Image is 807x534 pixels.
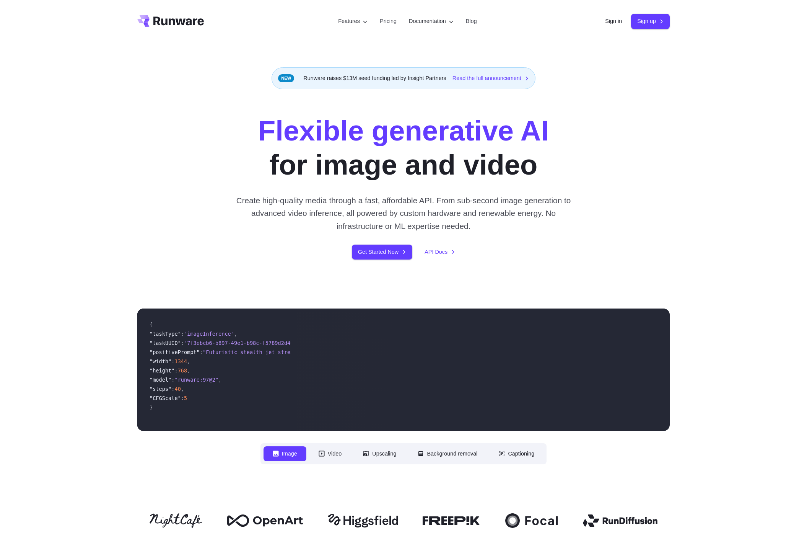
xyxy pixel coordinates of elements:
span: 5 [184,395,187,401]
span: , [187,358,190,364]
span: : [174,367,177,374]
span: , [187,367,190,374]
a: Go to / [137,15,204,27]
a: Sign in [605,17,622,26]
span: "taskType" [150,331,181,337]
span: : [200,349,203,355]
button: Background removal [408,446,486,461]
span: "7f3ebcb6-b897-49e1-b98c-f5789d2d40d7" [184,340,303,346]
h1: for image and video [258,114,549,182]
span: , [181,386,184,392]
span: "runware:97@2" [174,377,218,383]
span: 40 [174,386,181,392]
span: : [171,358,174,364]
a: Sign up [631,14,670,29]
a: Read the full announcement [452,74,529,83]
a: Pricing [380,17,397,26]
span: 768 [178,367,187,374]
span: : [181,331,184,337]
span: "taskUUID" [150,340,181,346]
span: "CFGScale" [150,395,181,401]
strong: Flexible generative AI [258,115,549,147]
p: Create high-quality media through a fast, affordable API. From sub-second image generation to adv... [233,194,574,232]
span: "model" [150,377,171,383]
span: : [171,377,174,383]
div: Runware raises $13M seed funding led by Insight Partners [272,67,535,89]
button: Captioning [490,446,543,461]
label: Features [338,17,368,26]
button: Image [264,446,306,461]
span: "steps" [150,386,171,392]
span: : [171,386,174,392]
span: "Futuristic stealth jet streaking through a neon-lit cityscape with glowing purple exhaust" [203,349,488,355]
span: 1344 [174,358,187,364]
span: { [150,322,153,328]
span: , [218,377,221,383]
span: : [181,340,184,346]
span: : [181,395,184,401]
span: "height" [150,367,174,374]
button: Video [309,446,351,461]
a: API Docs [425,248,455,256]
label: Documentation [409,17,454,26]
span: "width" [150,358,171,364]
a: Get Started Now [352,245,412,260]
span: "positivePrompt" [150,349,200,355]
a: Blog [466,17,477,26]
span: , [234,331,237,337]
span: "imageInference" [184,331,234,337]
span: } [150,404,153,410]
button: Upscaling [354,446,405,461]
